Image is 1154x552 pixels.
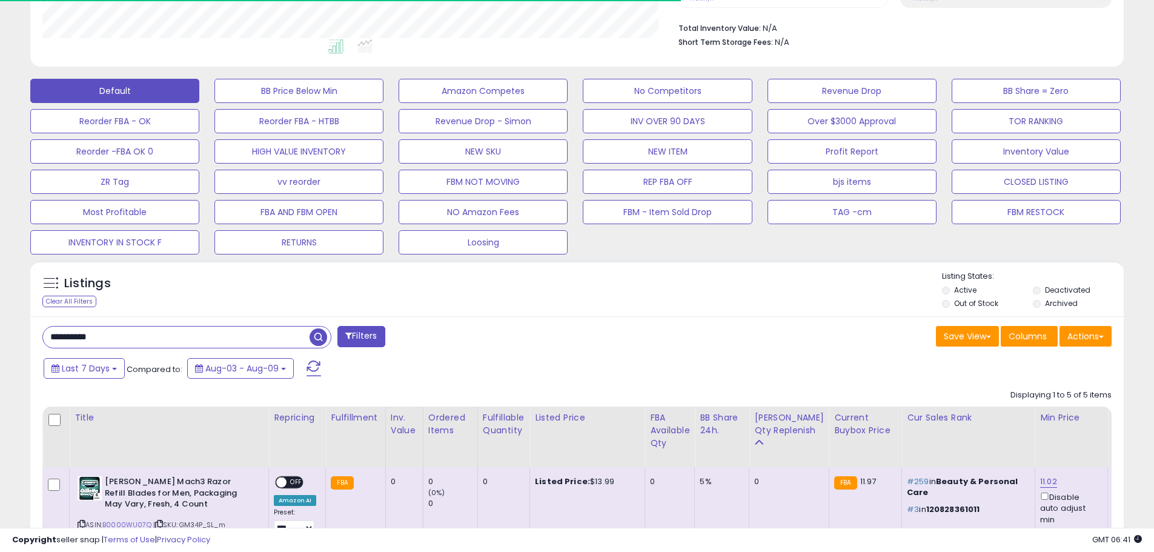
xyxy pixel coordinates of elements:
[1092,534,1142,545] span: 2025-08-17 06:41 GMT
[1009,330,1047,342] span: Columns
[754,476,820,487] div: 0
[62,362,110,374] span: Last 7 Days
[483,411,525,437] div: Fulfillable Quantity
[1001,326,1058,347] button: Columns
[214,170,383,194] button: vv reorder
[64,275,111,292] h5: Listings
[214,139,383,164] button: HIGH VALUE INVENTORY
[700,476,740,487] div: 5%
[650,411,689,450] div: FBA Available Qty
[650,476,685,487] div: 0
[860,476,877,487] span: 11.97
[30,230,199,254] button: INVENTORY IN STOCK F
[30,109,199,133] button: Reorder FBA - OK
[768,170,937,194] button: bjs items
[75,411,264,424] div: Title
[205,362,279,374] span: Aug-03 - Aug-09
[30,79,199,103] button: Default
[535,476,635,487] div: $13.99
[768,200,937,224] button: TAG -cm
[483,476,520,487] div: 0
[583,79,752,103] button: No Competitors
[954,298,998,308] label: Out of Stock
[926,504,980,515] span: 120828361011
[583,170,752,194] button: REP FBA OFF
[952,170,1121,194] button: CLOSED LISTING
[105,476,252,513] b: [PERSON_NAME] Mach3 Razor Refill Blades for Men, Packaging May Vary, Fresh, 4 Count
[583,109,752,133] button: INV OVER 90 DAYS
[127,364,182,375] span: Compared to:
[834,411,897,437] div: Current Buybox Price
[287,477,306,488] span: OFF
[104,534,155,545] a: Terms of Use
[952,139,1121,164] button: Inventory Value
[399,139,568,164] button: NEW SKU
[12,534,56,545] strong: Copyright
[12,534,210,546] div: seller snap | |
[907,411,1030,424] div: Cur Sales Rank
[274,508,316,536] div: Preset:
[834,476,857,490] small: FBA
[187,358,294,379] button: Aug-03 - Aug-09
[907,476,1018,498] span: Beauty & Personal Care
[907,476,1026,498] p: in
[1040,476,1057,488] a: 11.02
[428,411,473,437] div: Ordered Items
[399,109,568,133] button: Revenue Drop - Simon
[1010,390,1112,401] div: Displaying 1 to 5 of 5 items
[214,200,383,224] button: FBA AND FBM OPEN
[331,476,353,490] small: FBA
[749,407,829,467] th: Please note that this number is a calculation based on your required days of coverage and your ve...
[428,476,477,487] div: 0
[907,476,929,487] span: #259
[952,79,1121,103] button: BB Share = Zero
[1045,285,1090,295] label: Deactivated
[399,200,568,224] button: NO Amazon Fees
[954,285,977,295] label: Active
[274,411,320,424] div: Repricing
[535,411,640,424] div: Listed Price
[428,488,445,497] small: (0%)
[583,139,752,164] button: NEW ITEM
[768,109,937,133] button: Over $3000 Approval
[391,411,418,437] div: Inv. value
[214,79,383,103] button: BB Price Below Min
[391,476,414,487] div: 0
[44,358,125,379] button: Last 7 Days
[214,230,383,254] button: RETURNS
[768,79,937,103] button: Revenue Drop
[1040,490,1098,525] div: Disable auto adjust min
[1059,326,1112,347] button: Actions
[30,139,199,164] button: Reorder -FBA OK 0
[399,79,568,103] button: Amazon Competes
[214,109,383,133] button: Reorder FBA - HTBB
[1040,411,1103,424] div: Min Price
[274,495,316,506] div: Amazon AI
[30,170,199,194] button: ZR Tag
[1045,298,1078,308] label: Archived
[78,476,102,500] img: 41jBXrcL5eL._SL40_.jpg
[907,504,1026,515] p: in
[399,230,568,254] button: Loosing
[952,200,1121,224] button: FBM RESTOCK
[907,504,919,515] span: #3
[535,476,590,487] b: Listed Price:
[754,411,824,437] div: [PERSON_NAME] Qty Replenish
[30,200,199,224] button: Most Profitable
[337,326,385,347] button: Filters
[42,296,96,307] div: Clear All Filters
[428,498,477,509] div: 0
[583,200,752,224] button: FBM - Item Sold Drop
[399,170,568,194] button: FBM NOT MOVING
[700,411,744,437] div: BB Share 24h.
[157,534,210,545] a: Privacy Policy
[952,109,1121,133] button: TOR RANKING
[768,139,937,164] button: Profit Report
[936,326,999,347] button: Save View
[331,411,380,424] div: Fulfillment
[942,271,1124,282] p: Listing States:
